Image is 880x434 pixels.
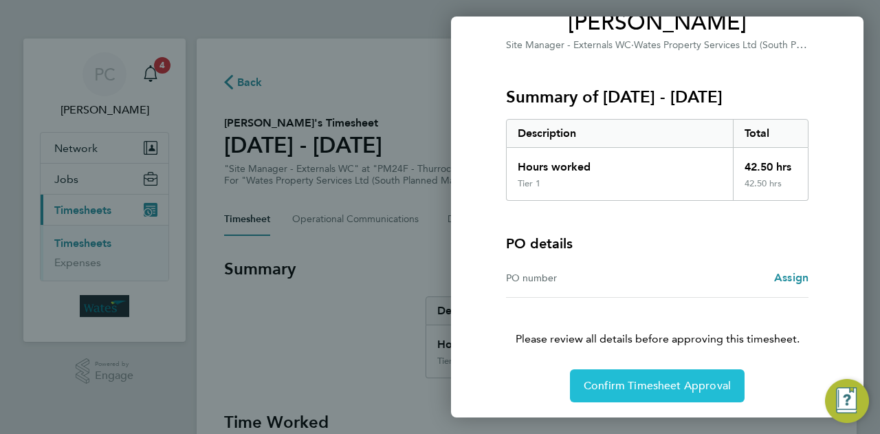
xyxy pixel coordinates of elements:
div: 42.50 hrs [733,148,808,178]
span: Site Manager - Externals WC [506,39,631,51]
button: Confirm Timesheet Approval [570,369,745,402]
h3: Summary of [DATE] - [DATE] [506,86,808,108]
div: Description [507,120,733,147]
p: Please review all details before approving this timesheet. [489,298,825,347]
h4: PO details [506,234,573,253]
div: 42.50 hrs [733,178,808,200]
div: Total [733,120,808,147]
button: Engage Resource Center [825,379,869,423]
div: Summary of 20 - 26 Sep 2025 [506,119,808,201]
span: · [631,39,634,51]
a: Assign [774,270,808,286]
div: Hours worked [507,148,733,178]
div: PO number [506,270,657,286]
span: [PERSON_NAME] [506,9,808,36]
span: Confirm Timesheet Approval [584,379,731,393]
span: Assign [774,271,808,284]
div: Tier 1 [518,178,540,189]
